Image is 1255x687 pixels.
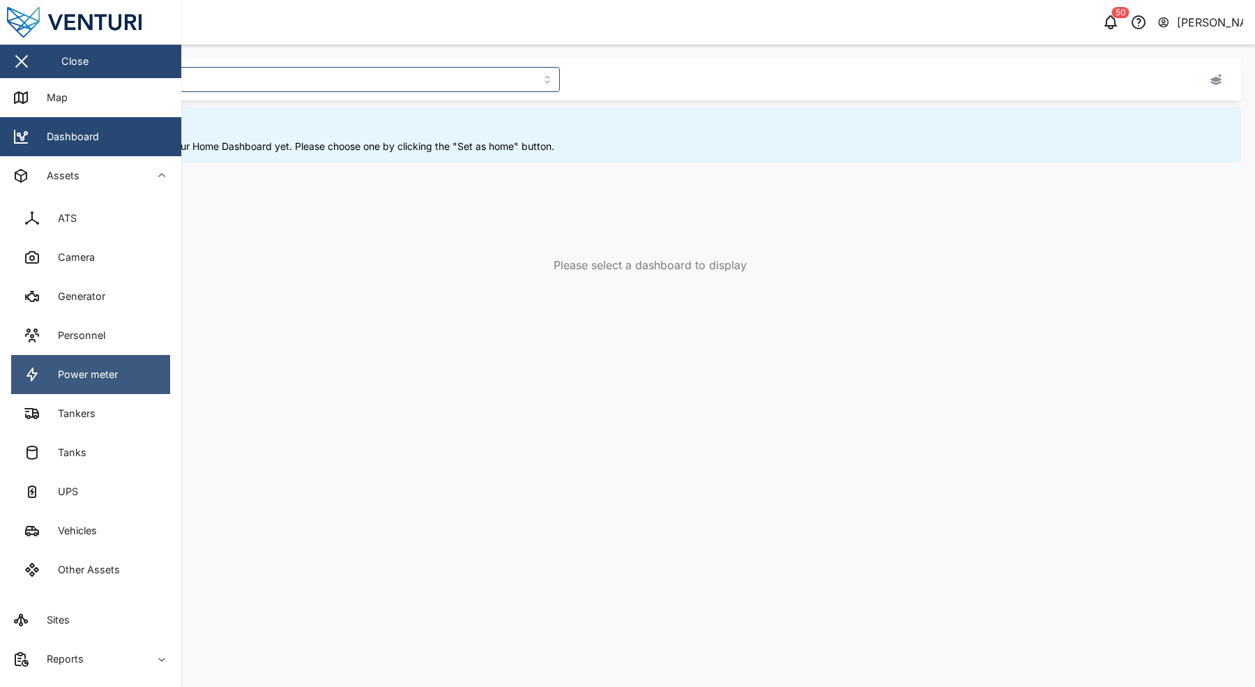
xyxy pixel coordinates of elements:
[11,277,170,316] a: Generator
[11,355,170,394] a: Power meter
[1177,14,1244,31] div: [PERSON_NAME]
[47,367,118,382] div: Power meter
[11,550,170,589] a: Other Assets
[47,484,78,499] div: UPS
[36,168,79,183] div: Assets
[47,523,97,538] div: Vehicles
[36,651,84,667] div: Reports
[1157,13,1244,32] button: [PERSON_NAME]
[36,129,99,144] div: Dashboard
[47,250,95,265] div: Camera
[47,562,120,577] div: Other Assets
[11,511,170,550] a: Vehicles
[47,445,86,460] div: Tanks
[7,7,188,38] img: Main Logo
[11,316,170,355] a: Personnel
[11,238,170,277] a: Camera
[61,54,89,69] div: Close
[47,328,105,343] div: Personnel
[11,472,170,511] a: UPS
[67,67,560,92] input: Choose a dashboard
[1112,7,1129,18] div: 50
[96,139,1232,154] div: You haven't set your Home Dashboard yet. Please choose one by clicking the "Set as home" button.
[47,289,105,304] div: Generator
[36,90,68,105] div: Map
[11,199,170,238] a: ATS
[47,211,77,226] div: ATS
[554,257,747,274] div: Please select a dashboard to display
[11,433,170,472] a: Tanks
[47,406,96,421] div: Tankers
[36,612,70,628] div: Sites
[11,394,170,433] a: Tankers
